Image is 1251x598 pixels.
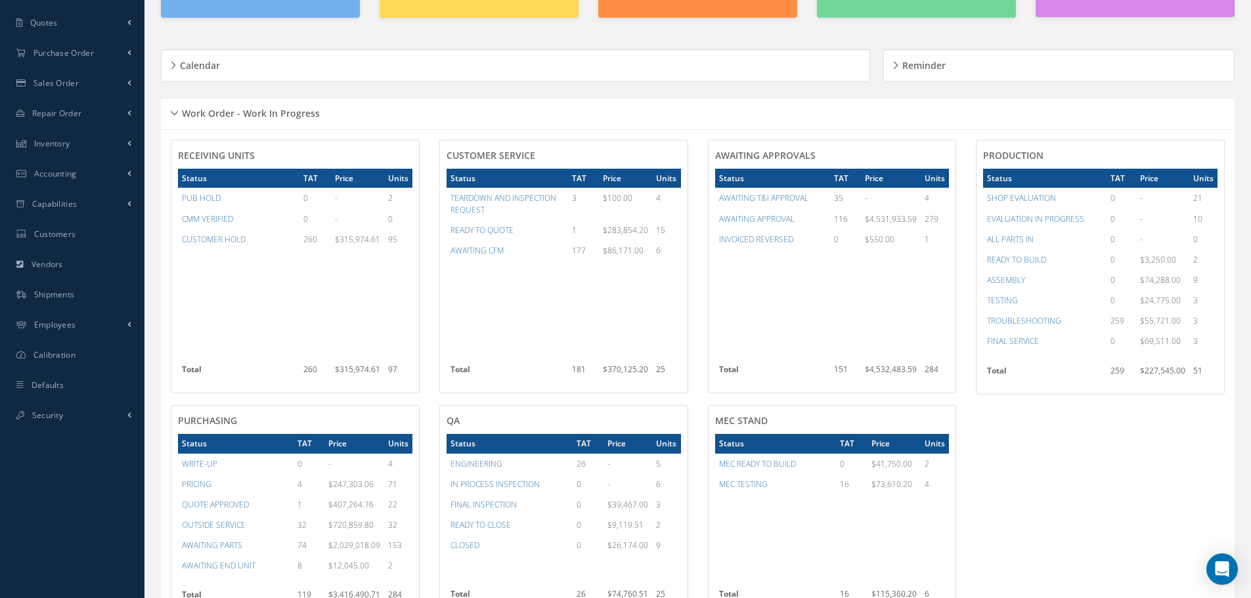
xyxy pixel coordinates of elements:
a: MEC TESTING [719,479,768,490]
a: AWAITING CFM [450,245,504,256]
span: Accounting [34,168,77,179]
th: Units [921,434,949,453]
a: CUSTOMER HOLD [182,234,246,245]
td: 8 [294,555,324,576]
td: 259 [1107,310,1136,331]
td: 2 [1189,249,1218,270]
td: 0 [1107,331,1136,351]
span: - [335,213,338,224]
div: Open Intercom Messenger [1206,553,1238,585]
td: 6 [652,240,680,261]
th: Status [715,434,837,453]
td: 4 [294,474,324,494]
span: $4,532,483.59 [865,364,917,375]
h5: Reminder [898,56,946,72]
td: 0 [299,209,331,229]
td: 32 [294,515,324,535]
span: $247,303.06 [328,479,374,490]
h4: RECEIVING UNITS [178,150,412,161]
td: 35 [830,188,861,208]
a: SHOP EVALUATION [987,192,1056,203]
th: TAT [299,169,331,188]
td: 25 [652,360,680,386]
span: $315,974.61 [335,234,380,245]
h5: Work Order - Work In Progress [178,104,320,119]
td: 2 [921,454,949,474]
th: Total [447,360,568,386]
span: $12,045.00 [328,560,369,571]
th: Price [861,169,921,188]
th: Total [715,360,831,386]
td: 0 [573,474,604,494]
th: TAT [1107,169,1136,188]
span: - [607,479,610,490]
th: Status [178,169,299,188]
span: Calibration [33,349,76,360]
th: Price [604,434,652,453]
h4: CUSTOMER SERVICE [447,150,681,161]
span: Purchase Order [33,47,94,58]
td: 0 [1107,188,1136,208]
span: - [865,192,867,203]
span: $3,250.00 [1140,254,1176,265]
th: Status [178,434,294,453]
th: Units [652,169,680,188]
th: TAT [830,169,861,188]
th: TAT [573,434,604,453]
td: 0 [573,535,604,555]
td: 0 [294,454,324,474]
span: $283,854.20 [603,224,648,236]
a: CMM VERIFIED [182,213,233,224]
td: 16 [836,474,867,494]
th: Status [715,169,831,188]
th: Price [867,434,921,453]
td: 3 [568,188,600,219]
td: 0 [299,188,331,208]
td: 32 [384,515,412,535]
a: AWAITING T&I APPROVAL [719,192,808,203]
td: 0 [1107,270,1136,290]
h5: Calendar [176,56,220,72]
h4: PURCHASING [178,416,412,427]
a: MEC READY TO BUILD [719,458,796,469]
td: 0 [830,229,861,249]
td: 153 [384,535,412,555]
th: Status [983,169,1106,188]
span: $26,174.00 [607,540,648,551]
span: Defaults [32,379,64,391]
td: 9 [1189,270,1218,290]
th: TAT [836,434,867,453]
span: $407,264.76 [328,499,374,510]
td: 259 [1107,361,1136,387]
span: Repair Order [32,108,82,119]
a: WRITE-UP [182,458,217,469]
td: 1 [294,494,324,515]
span: $550.00 [865,234,894,245]
td: 71 [384,474,412,494]
td: 0 [1107,249,1136,270]
span: $74,288.00 [1140,274,1181,286]
td: 4 [384,454,412,474]
td: 2 [652,515,680,535]
a: PRICING [182,479,211,490]
td: 95 [384,229,412,249]
td: 0 [573,494,604,515]
a: READY TO QUOTE [450,224,514,236]
td: 9 [652,535,680,555]
td: 1 [921,229,949,249]
th: Units [384,169,412,188]
h4: MEC STAND [715,416,950,427]
a: FINAL SERVICE [987,335,1039,347]
td: 3 [1189,290,1218,310]
a: ALL PARTS IN [987,234,1034,245]
td: 3 [1189,310,1218,331]
span: Employees [34,319,76,330]
span: $227,545.00 [1140,365,1185,376]
a: AWAITING APPROVAL [719,213,795,224]
th: Price [1136,169,1189,188]
a: AWAITING PARTS [182,540,242,551]
span: $2,029,018.09 [328,540,380,551]
td: 0 [384,209,412,229]
td: 15 [652,220,680,240]
a: ENGINEERING [450,458,502,469]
